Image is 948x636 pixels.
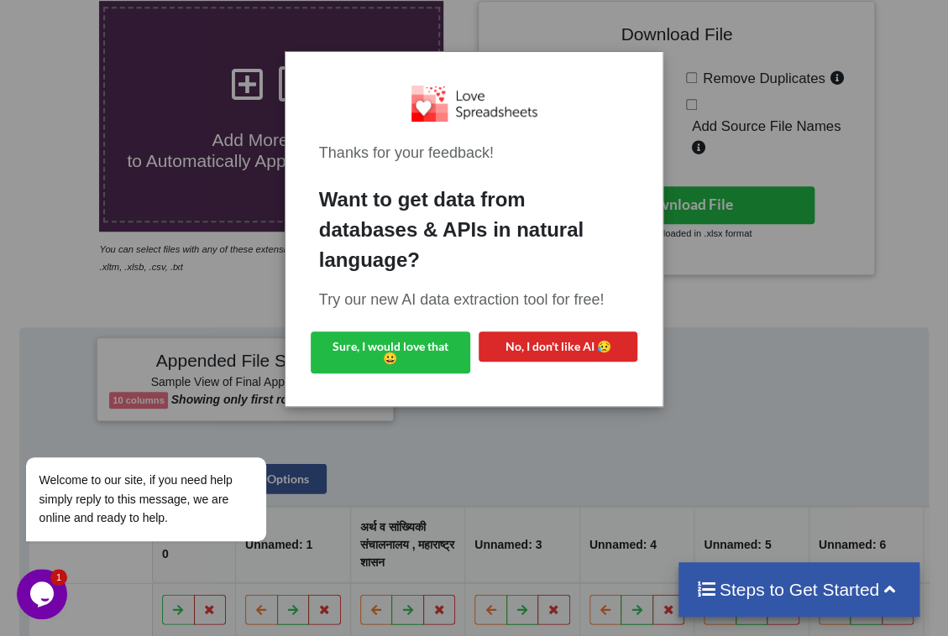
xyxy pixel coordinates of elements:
[319,142,630,164] div: Thanks for your feedback!
[319,185,630,275] div: Want to get data from databases & APIs in natural language?
[319,289,630,311] div: Try our new AI data extraction tool for free!
[411,86,537,122] img: Logo.png
[311,331,470,373] button: Sure, I would love that 😀
[695,579,903,600] h4: Steps to Get Started
[17,305,319,560] iframe: chat widget
[17,569,71,619] iframe: chat widget
[479,331,638,362] button: No, I don't like AI 😥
